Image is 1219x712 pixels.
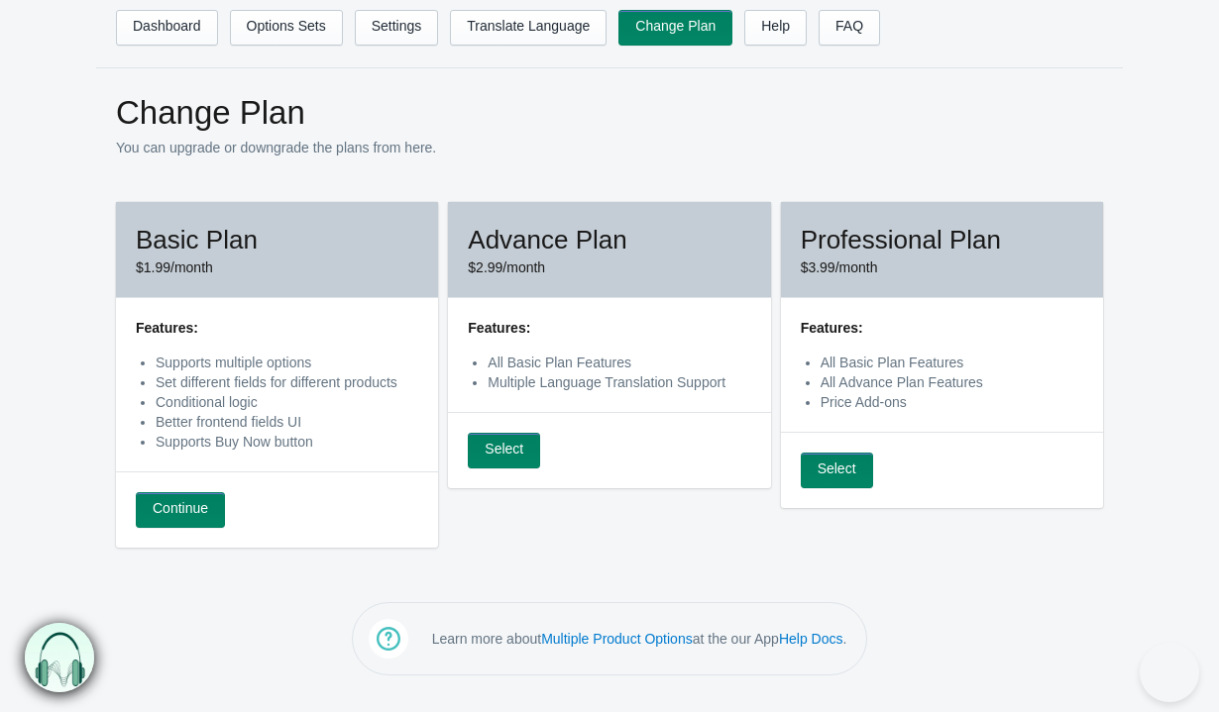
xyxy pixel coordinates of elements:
[468,320,530,336] strong: Features:
[488,353,750,372] li: All Basic Plan Features
[468,433,540,468] a: Select
[116,10,218,46] a: Dashboard
[156,353,418,372] li: Supports multiple options
[801,259,878,275] span: $3.99/month
[26,624,95,693] img: bxm.png
[230,10,343,46] a: Options Sets
[744,10,807,46] a: Help
[136,259,213,275] span: $1.99/month
[136,222,418,257] h2: Basic Plan
[541,631,693,647] a: Multiple Product Options
[801,320,863,336] strong: Features:
[821,353,1083,372] li: All Basic Plan Features
[136,492,225,528] a: Continue
[618,10,732,46] a: Change Plan
[821,392,1083,412] li: Price Add-ons
[156,432,418,452] li: Supports Buy Now button
[488,372,750,392] li: Multiple Language Translation Support
[156,392,418,412] li: Conditional logic
[779,631,843,647] a: Help Docs
[801,453,873,488] a: Select
[819,10,880,46] a: FAQ
[116,138,1103,157] p: You can upgrade or downgrade the plans from here.
[355,10,439,46] a: Settings
[156,412,418,432] li: Better frontend fields UI
[821,372,1083,392] li: All Advance Plan Features
[116,93,1103,133] h1: Change Plan
[468,222,750,257] h2: Advance Plan
[801,222,1083,257] h2: Professional Plan
[1140,643,1199,702] iframe: Toggle Customer Support
[468,259,545,275] span: $2.99/month
[136,320,198,336] strong: Features:
[450,10,607,46] a: Translate Language
[156,372,418,392] li: Set different fields for different products
[432,629,847,649] p: Learn more about at the our App .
